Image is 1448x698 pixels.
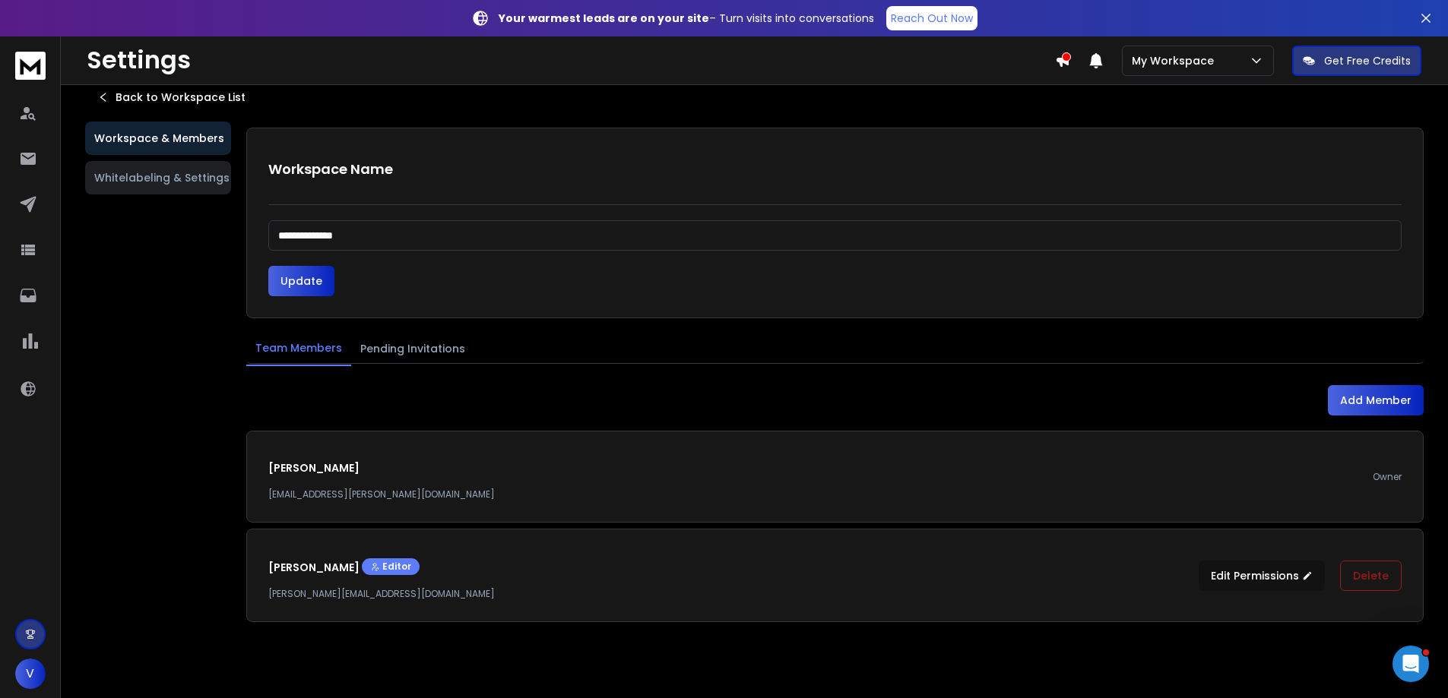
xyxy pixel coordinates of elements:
[87,46,1055,74] h1: Settings
[1393,646,1429,682] iframe: Intercom live chat
[370,561,411,573] p: Editor
[268,488,495,501] p: [EMAIL_ADDRESS][PERSON_NAME][DOMAIN_NAME]
[1340,561,1402,591] button: Delete
[85,122,231,155] button: Workspace & Members
[268,460,495,475] h1: [PERSON_NAME]
[499,11,709,26] strong: Your warmest leads are on your site
[1292,46,1421,76] button: Get Free Credits
[891,11,973,26] p: Reach Out Now
[886,6,977,30] a: Reach Out Now
[1199,561,1325,591] button: Edit Permissions
[1328,385,1424,415] button: Add Member
[268,558,495,575] h1: [PERSON_NAME]
[97,90,246,105] a: Back to Workspace List
[1324,53,1411,68] p: Get Free Credits
[15,659,46,689] button: V
[351,332,474,365] button: Pending Invitations
[15,52,46,80] img: logo
[268,266,334,296] button: Update
[268,159,1402,180] h1: Workspace Name
[1373,471,1402,483] p: Owner
[85,161,231,194] button: Whitelabeling & Settings
[1132,53,1220,68] p: My Workspace
[268,588,495,600] p: [PERSON_NAME][EMAIL_ADDRESS][DOMAIN_NAME]
[116,90,246,105] p: Back to Workspace List
[499,11,874,26] p: – Turn visits into conversations
[246,331,351,366] button: Team Members
[85,82,258,112] button: Back to Workspace List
